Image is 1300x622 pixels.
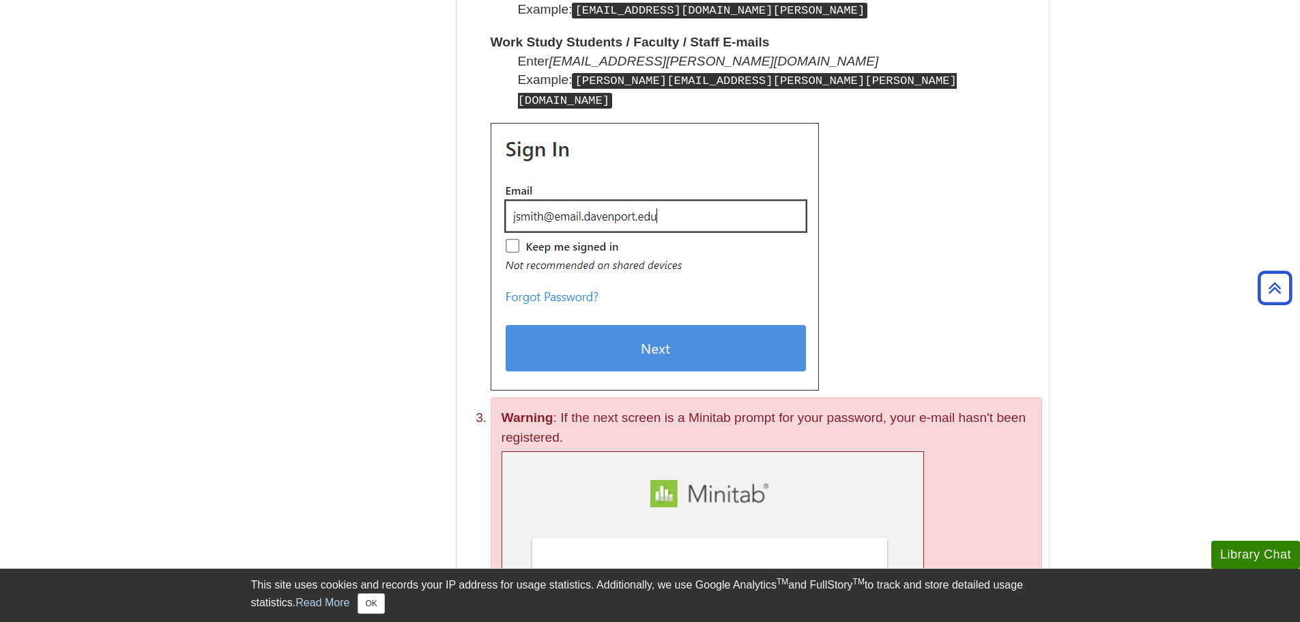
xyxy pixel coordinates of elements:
[777,577,788,586] sup: TM
[502,410,553,425] strong: Warning
[518,73,957,109] kbd: [PERSON_NAME][EMAIL_ADDRESS][PERSON_NAME][PERSON_NAME][DOMAIN_NAME]
[502,408,1031,448] p: : If the next screen is a Minitab prompt for your password, your e-mail hasn't been registered.
[251,577,1050,614] div: This site uses cookies and records your IP address for usage statistics. Additionally, we use Goo...
[491,123,819,391] img: Minitab sign in prompt, 'jsmith@email.davenport.edu' is filled out as the e-mail.
[358,593,384,614] button: Close
[1253,279,1297,297] a: Back to Top
[572,3,867,18] kbd: [EMAIL_ADDRESS][DOMAIN_NAME][PERSON_NAME]
[491,33,1042,51] dt: Work Study Students / Faculty / Staff E-mails
[518,52,1042,110] dd: Enter Example:
[295,597,349,608] a: Read More
[549,54,878,68] i: [EMAIL_ADDRESS][PERSON_NAME][DOMAIN_NAME]
[853,577,865,586] sup: TM
[1211,541,1300,569] button: Library Chat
